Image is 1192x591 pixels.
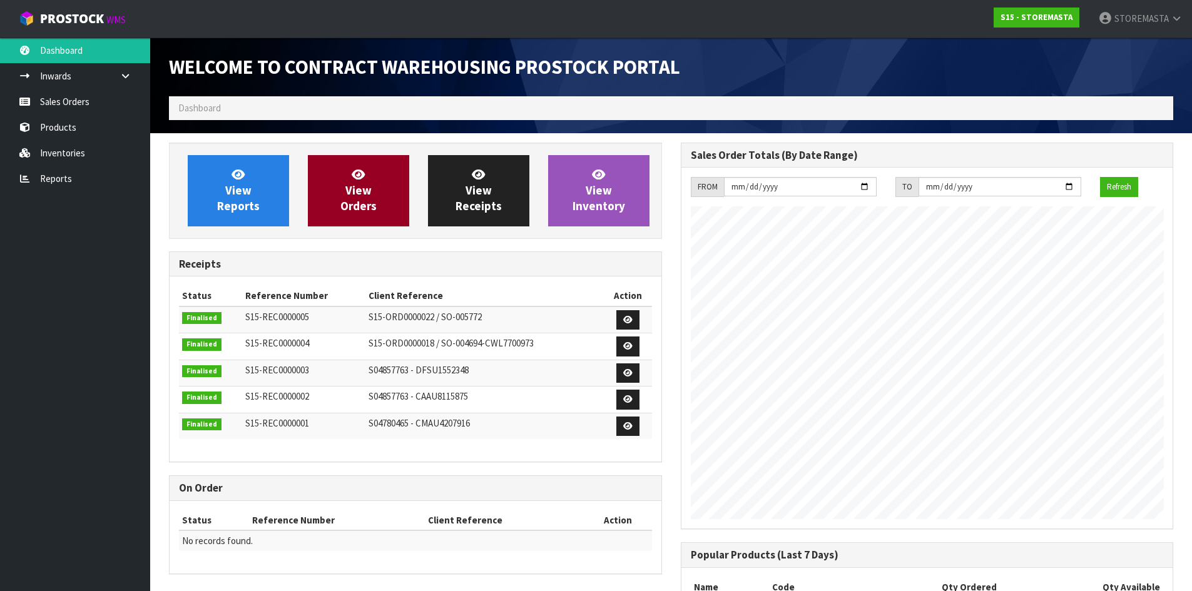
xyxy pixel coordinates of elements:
span: View Reports [217,167,260,214]
span: S15-REC0000003 [245,364,309,376]
th: Reference Number [249,510,424,530]
span: Finalised [182,338,222,351]
span: Welcome to Contract Warehousing ProStock Portal [169,54,680,79]
a: ViewReceipts [428,155,529,226]
h3: Receipts [179,258,652,270]
a: ViewInventory [548,155,649,226]
th: Client Reference [365,286,604,306]
span: S04857763 - CAAU8115875 [369,390,468,402]
th: Status [179,510,249,530]
h3: On Order [179,482,652,494]
a: ViewReports [188,155,289,226]
th: Reference Number [242,286,365,306]
a: ViewOrders [308,155,409,226]
span: S15-REC0000005 [245,311,309,323]
span: View Receipts [456,167,502,214]
span: Dashboard [178,102,221,114]
th: Status [179,286,242,306]
span: Finalised [182,391,222,404]
span: ProStock [40,11,104,27]
th: Client Reference [425,510,584,530]
span: View Orders [340,167,377,214]
span: STOREMASTA [1114,13,1169,24]
h3: Sales Order Totals (By Date Range) [691,149,1164,161]
span: S15-ORD0000022 / SO-005772 [369,311,482,323]
th: Action [604,286,651,306]
strong: S15 - STOREMASTA [1001,12,1072,23]
span: S15-REC0000001 [245,417,309,429]
span: Finalised [182,365,222,378]
h3: Popular Products (Last 7 Days) [691,549,1164,561]
span: S04857763 - DFSU1552348 [369,364,469,376]
button: Refresh [1100,177,1138,197]
small: WMS [106,14,126,26]
div: FROM [691,177,724,197]
span: Finalised [182,312,222,325]
div: TO [895,177,919,197]
img: cube-alt.png [19,11,34,26]
span: S15-REC0000002 [245,390,309,402]
span: Finalised [182,418,222,431]
span: View Inventory [573,167,625,214]
th: Action [584,510,652,530]
span: S15-REC0000004 [245,337,309,349]
span: S04780465 - CMAU4207916 [369,417,470,429]
span: S15-ORD0000018 / SO-004694-CWL7700973 [369,337,534,349]
td: No records found. [179,530,652,550]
